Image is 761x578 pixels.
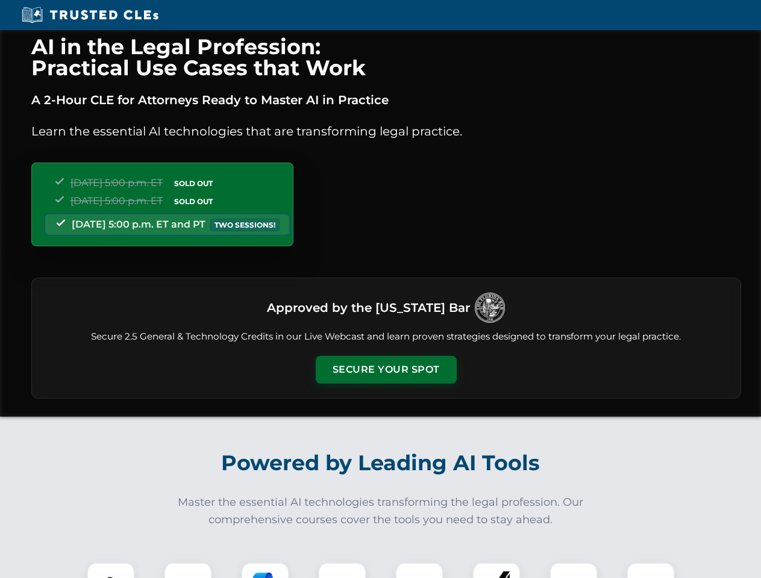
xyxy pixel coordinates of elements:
img: Trusted CLEs [18,6,162,24]
p: Learn the essential AI technologies that are transforming legal practice. [31,122,741,141]
span: [DATE] 5:00 p.m. ET [70,177,163,188]
span: [DATE] 5:00 p.m. ET [70,195,163,207]
p: Master the essential AI technologies transforming the legal profession. Our comprehensive courses... [170,494,592,529]
p: Secure 2.5 General & Technology Credits in our Live Webcast and learn proven strategies designed ... [46,330,726,344]
h2: Powered by Leading AI Tools [47,442,715,484]
button: Secure Your Spot [316,356,457,384]
span: SOLD OUT [170,177,217,190]
p: A 2-Hour CLE for Attorneys Ready to Master AI in Practice [31,90,741,110]
h3: Approved by the [US_STATE] Bar [267,297,470,319]
h1: AI in the Legal Profession: Practical Use Cases that Work [31,36,741,78]
img: Logo [475,293,505,323]
span: SOLD OUT [170,195,217,208]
